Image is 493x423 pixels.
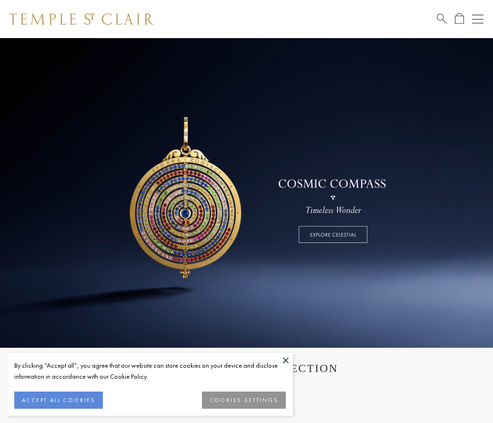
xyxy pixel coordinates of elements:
button: COOKIES SETTINGS [202,392,286,409]
a: Search [437,13,447,25]
img: Temple St. Clair [10,13,153,25]
button: Open navigation [472,13,483,25]
a: Open Shopping Bag [455,13,464,25]
button: ACCEPT ALL COOKIES [14,392,103,409]
div: By clicking “Accept all”, you agree that our website can store cookies on your device and disclos... [14,360,286,382]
